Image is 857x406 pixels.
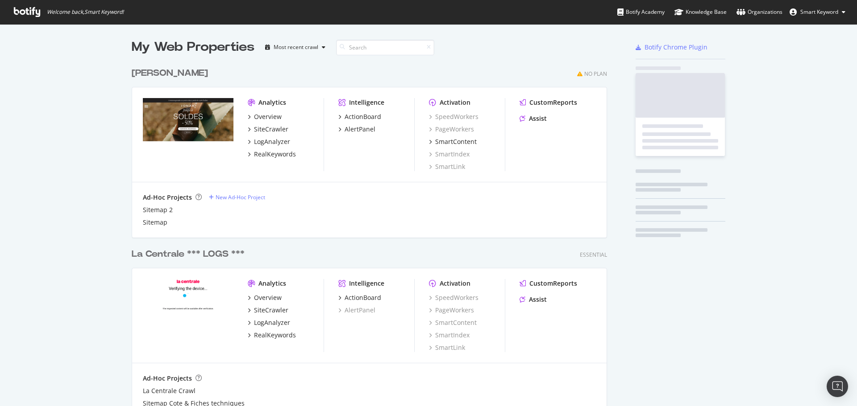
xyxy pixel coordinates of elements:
div: RealKeywords [254,150,296,159]
div: ActionBoard [345,293,381,302]
div: Knowledge Base [674,8,727,16]
div: Overview [254,112,282,121]
div: Open Intercom Messenger [827,376,848,397]
a: CustomReports [520,279,577,288]
a: SmartContent [429,318,477,327]
a: RealKeywords [248,150,296,159]
div: LogAnalyzer [254,318,290,327]
div: Analytics [258,98,286,107]
div: Intelligence [349,98,384,107]
div: Assist [529,295,547,304]
img: lacentrale.fr [143,279,233,351]
a: LogAnalyzer [248,318,290,327]
a: Assist [520,114,547,123]
div: SmartContent [435,137,477,146]
div: AlertPanel [345,125,375,134]
img: jonak.fr [143,98,233,170]
div: [PERSON_NAME] [132,67,208,80]
button: Smart Keyword [782,5,853,19]
a: La Centrale Crawl [143,386,196,395]
a: Assist [520,295,547,304]
div: Essential [580,251,607,258]
button: Most recent crawl [262,40,329,54]
a: New Ad-Hoc Project [209,193,265,201]
a: SiteCrawler [248,125,288,134]
span: Welcome back, Smart Keyword ! [47,8,124,16]
div: Analytics [258,279,286,288]
a: ActionBoard [338,293,381,302]
a: CustomReports [520,98,577,107]
a: SmartIndex [429,150,470,159]
a: ActionBoard [338,112,381,121]
a: Overview [248,293,282,302]
a: PageWorkers [429,125,474,134]
div: Activation [440,98,470,107]
span: Smart Keyword [800,8,838,16]
a: Botify Chrome Plugin [636,43,707,52]
a: [PERSON_NAME] [132,67,212,80]
div: Assist [529,114,547,123]
div: ActionBoard [345,112,381,121]
a: SpeedWorkers [429,112,478,121]
a: Overview [248,112,282,121]
input: Search [336,40,434,55]
div: No Plan [584,70,607,78]
div: Intelligence [349,279,384,288]
div: Ad-Hoc Projects [143,374,192,383]
a: SmartLink [429,343,465,352]
div: Botify Chrome Plugin [645,43,707,52]
div: LogAnalyzer [254,137,290,146]
div: Botify Academy [617,8,665,16]
div: SiteCrawler [254,306,288,315]
a: LogAnalyzer [248,137,290,146]
a: SmartLink [429,162,465,171]
a: PageWorkers [429,306,474,315]
a: Sitemap 2 [143,205,173,214]
a: Sitemap [143,218,167,227]
div: My Web Properties [132,38,254,56]
a: AlertPanel [338,306,375,315]
div: SiteCrawler [254,125,288,134]
div: Activation [440,279,470,288]
div: Ad-Hoc Projects [143,193,192,202]
div: RealKeywords [254,331,296,340]
div: New Ad-Hoc Project [216,193,265,201]
a: SiteCrawler [248,306,288,315]
a: SpeedWorkers [429,293,478,302]
a: AlertPanel [338,125,375,134]
a: SmartIndex [429,331,470,340]
div: Overview [254,293,282,302]
a: RealKeywords [248,331,296,340]
div: CustomReports [529,279,577,288]
div: Most recent crawl [274,45,318,50]
div: Organizations [736,8,782,16]
div: CustomReports [529,98,577,107]
a: SmartContent [429,137,477,146]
